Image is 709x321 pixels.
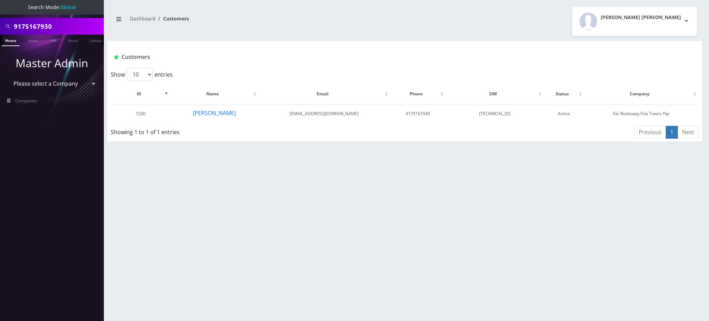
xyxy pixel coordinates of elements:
td: [EMAIL_ADDRESS][DOMAIN_NAME] [259,105,390,122]
strong: Global [60,4,76,10]
td: [TECHNICAL_ID] [446,105,543,122]
th: Name: activate to sort column ascending [170,84,258,104]
label: Show entries [111,68,173,81]
a: Email [65,35,81,45]
nav: breadcrumb [113,11,400,31]
td: 7230 [111,105,170,122]
li: Customers [155,15,189,22]
th: SIM: activate to sort column ascending [446,84,543,104]
th: Phone: activate to sort column ascending [391,84,445,104]
a: Company [86,35,109,45]
span: Companies [15,98,37,104]
th: Email: activate to sort column ascending [259,84,390,104]
select: Showentries [127,68,153,81]
a: Previous [634,126,666,139]
th: Company: activate to sort column ascending [584,84,698,104]
a: SIM [47,35,60,45]
div: Showing 1 to 1 of 1 entries [111,125,351,136]
input: Search All Companies [14,20,102,33]
a: Name [25,35,42,45]
button: [PERSON_NAME] [PERSON_NAME] [572,7,697,36]
button: [PERSON_NAME] [192,109,236,118]
td: Far Rockaway Five Towns Flip [584,105,698,122]
a: 1 [666,126,678,139]
a: Phone [2,35,20,46]
th: Status: activate to sort column ascending [544,84,584,104]
span: Search Mode: [28,4,76,10]
a: Next [677,126,699,139]
th: ID: activate to sort column descending [111,84,170,104]
a: Dashboard [130,15,155,22]
td: 9175167930 [391,105,445,122]
h2: [PERSON_NAME] [PERSON_NAME] [601,15,681,20]
td: Active [544,105,584,122]
h1: Customers [114,54,596,60]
